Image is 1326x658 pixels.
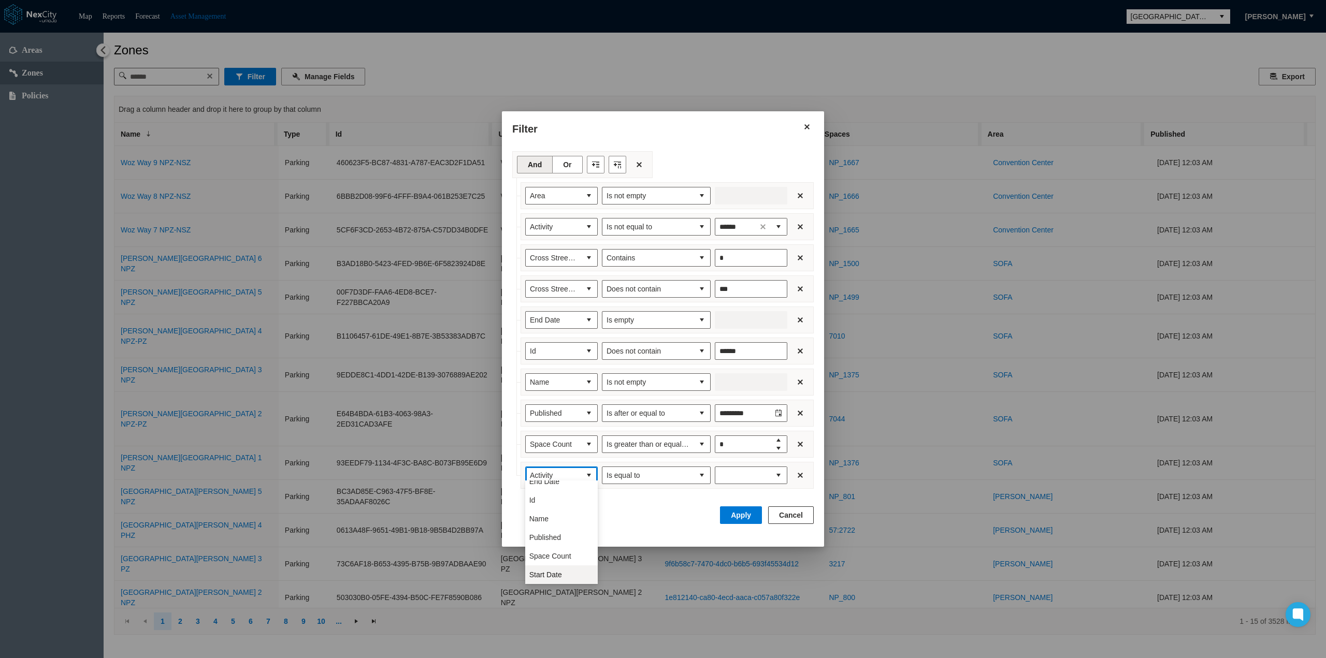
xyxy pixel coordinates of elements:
[756,220,770,234] span: clear
[521,429,814,460] div: Filter expression row
[529,551,571,561] span: Space Count
[715,280,787,298] input: Enter number
[521,367,814,398] div: Filter expression row
[694,250,710,266] button: select
[694,436,710,452] button: select
[609,156,626,173] button: Add Group
[525,404,598,422] span: Filter dropdown
[694,343,710,359] button: select
[791,404,809,422] button: Close
[581,436,597,452] button: select
[581,343,597,359] button: select
[581,405,597,421] button: select
[602,280,711,298] span: Filter operator dropdown
[602,404,711,422] span: Filter operator dropdown
[607,284,689,294] span: Does not contain
[602,466,711,484] span: Filter operator dropdown
[791,342,809,360] button: Close
[529,495,536,505] span: Id
[525,311,598,329] span: Filter dropdown
[791,435,809,453] button: Close
[529,514,549,524] span: Name
[525,342,598,360] span: Filter dropdown
[607,222,689,232] span: Is not equal to
[581,281,597,297] button: select
[607,253,689,263] span: Contains
[581,218,597,235] button: select
[607,346,689,356] span: Does not contain
[530,315,576,325] span: End Date
[770,405,787,421] button: Toggle calendar
[530,222,576,232] span: Activity
[525,280,598,298] span: Filter dropdown
[630,156,648,173] button: Close
[607,315,689,325] span: Is empty
[602,249,711,267] span: Filter operator dropdown
[791,466,809,484] button: Close
[602,311,711,329] span: Filter operator dropdown
[715,249,787,267] input: Enter number
[602,187,711,204] span: Filter operator dropdown
[529,476,559,487] span: End Date
[525,187,598,204] span: Filter dropdown
[525,435,598,453] span: Filter dropdown
[694,405,710,421] button: select
[525,466,598,484] span: Filter dropdown
[512,149,653,180] div: Filter toolbar
[525,218,598,236] span: Filter dropdown
[731,511,751,519] span: Apply
[770,467,787,484] button: expand combobox
[791,249,809,267] button: Close
[530,377,576,387] span: Name
[552,156,582,173] button: Or
[530,253,576,263] span: Cross Street End Name
[607,439,689,449] span: Is greater than or equal to
[530,346,576,356] span: Id
[791,187,809,204] button: Close
[694,467,710,484] button: select
[581,374,597,390] button: select
[607,377,689,387] span: Is not empty
[694,374,710,390] button: select
[528,159,542,170] span: And
[791,373,809,391] button: Close
[607,191,689,201] span: Is not empty
[602,435,711,453] span: Filter operator dropdown
[521,460,814,491] div: Filter expression row
[770,436,787,444] button: Increase value
[694,312,710,328] button: select
[581,250,597,266] button: select
[525,373,598,391] span: Filter dropdown
[530,439,576,449] span: Space Count
[525,249,598,267] span: Filter dropdown
[530,284,576,294] span: Cross Street Start Name
[602,218,711,236] span: Filter operator dropdown
[521,180,814,211] div: Filter expression row
[720,506,762,524] button: Apply
[602,373,711,391] span: Filter operator dropdown
[563,159,571,170] span: Or
[694,281,710,297] button: select
[530,191,576,201] span: Area
[602,342,711,360] span: Filter operator dropdown
[791,311,809,329] button: Close
[791,218,809,236] button: Close
[779,510,803,520] span: Cancel
[521,304,814,335] div: Filter expression row
[521,398,814,429] div: Filter expression row
[530,470,576,480] span: Activity
[715,436,770,452] input: Enter number
[694,187,710,204] button: select
[791,280,809,298] button: Close
[529,569,562,580] span: Start Date
[694,218,710,235] button: select
[587,156,604,173] button: Add Expression
[517,156,553,173] button: And
[521,211,814,242] div: Filter expression row
[770,218,787,235] button: expand combobox
[715,342,787,360] input: Enter number
[530,408,576,418] span: Published
[512,116,798,137] div: Filter
[581,312,597,328] button: select
[798,118,816,136] button: Close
